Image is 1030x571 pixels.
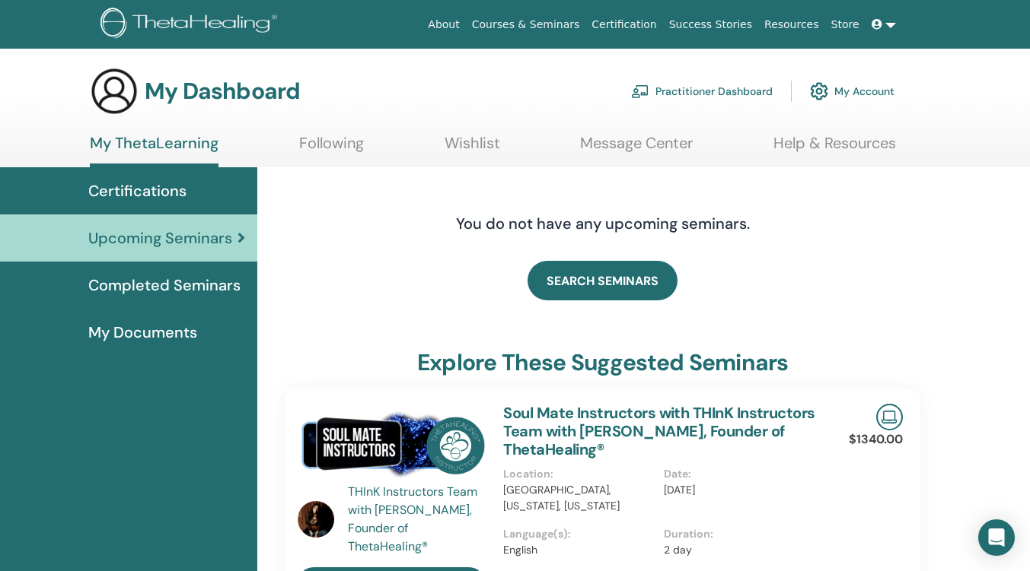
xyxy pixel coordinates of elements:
img: Soul Mate Instructors [298,404,485,487]
p: Language(s) : [503,526,654,542]
span: Completed Seminars [88,274,241,297]
a: Resources [758,11,825,39]
a: Store [825,11,866,39]
span: Certifications [88,179,187,202]
h4: You do not have any upcoming seminars. [363,214,843,233]
p: Location : [503,466,654,482]
span: My Documents [88,321,197,344]
img: cog.svg [810,78,828,104]
p: [DATE] [664,482,815,498]
a: SEARCH SEMINARS [528,261,678,300]
a: Success Stories [663,11,758,39]
p: Date : [664,466,815,482]
a: Practitioner Dashboard [631,75,773,108]
img: chalkboard-teacher.svg [631,84,649,98]
a: Soul Mate Instructors with THInK Instructors Team with [PERSON_NAME], Founder of ThetaHealing® [503,403,815,459]
a: My ThetaLearning [90,134,218,167]
a: THInK Instructors Team with [PERSON_NAME], Founder of ThetaHealing® [348,483,489,556]
a: Courses & Seminars [466,11,586,39]
a: Following [299,134,364,163]
a: Help & Resources [773,134,896,163]
a: About [422,11,465,39]
p: 2 day [664,542,815,558]
h3: My Dashboard [145,78,300,105]
a: Wishlist [445,134,500,163]
span: Upcoming Seminars [88,227,232,249]
p: Duration : [664,526,815,542]
span: SEARCH SEMINARS [547,273,658,289]
a: My Account [810,75,894,108]
div: Open Intercom Messenger [978,519,1015,556]
img: generic-user-icon.jpg [90,67,139,116]
a: Message Center [580,134,693,163]
p: $1340.00 [849,430,903,449]
img: Live Online Seminar [876,404,903,430]
h3: explore these suggested seminars [417,349,788,376]
a: Certification [585,11,662,39]
img: default.jpg [298,501,334,538]
p: English [503,542,654,558]
p: [GEOGRAPHIC_DATA], [US_STATE], [US_STATE] [503,482,654,514]
img: logo.png [100,8,282,42]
